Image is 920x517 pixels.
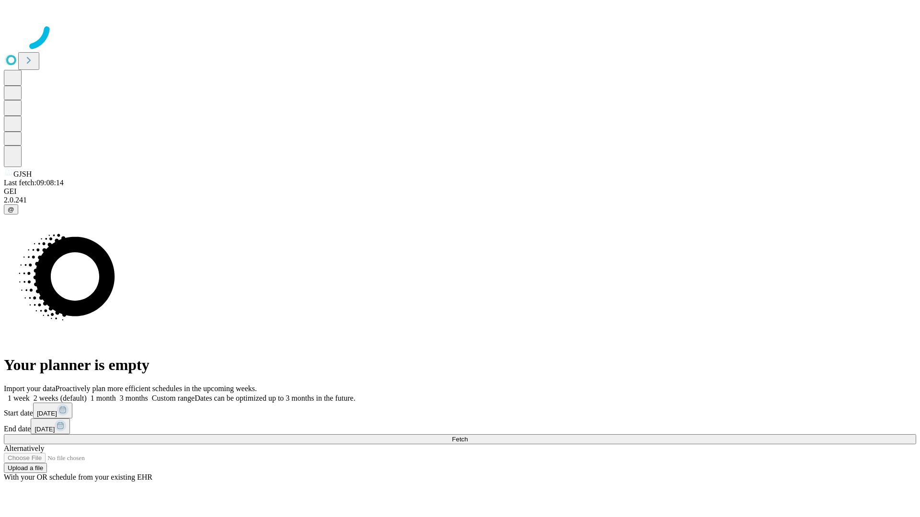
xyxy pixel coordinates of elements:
[37,410,57,417] span: [DATE]
[152,394,195,402] span: Custom range
[4,187,916,196] div: GEI
[31,418,70,434] button: [DATE]
[4,434,916,444] button: Fetch
[4,403,916,418] div: Start date
[4,418,916,434] div: End date
[4,463,47,473] button: Upload a file
[91,394,116,402] span: 1 month
[4,204,18,214] button: @
[8,394,30,402] span: 1 week
[56,384,257,393] span: Proactively plan more efficient schedules in the upcoming weeks.
[8,206,14,213] span: @
[4,444,44,452] span: Alternatively
[33,403,72,418] button: [DATE]
[4,179,64,187] span: Last fetch: 09:08:14
[13,170,32,178] span: GJSH
[4,384,56,393] span: Import your data
[34,394,87,402] span: 2 weeks (default)
[4,473,152,481] span: With your OR schedule from your existing EHR
[452,436,468,443] span: Fetch
[120,394,148,402] span: 3 months
[4,196,916,204] div: 2.0.241
[4,356,916,374] h1: Your planner is empty
[195,394,355,402] span: Dates can be optimized up to 3 months in the future.
[34,426,55,433] span: [DATE]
